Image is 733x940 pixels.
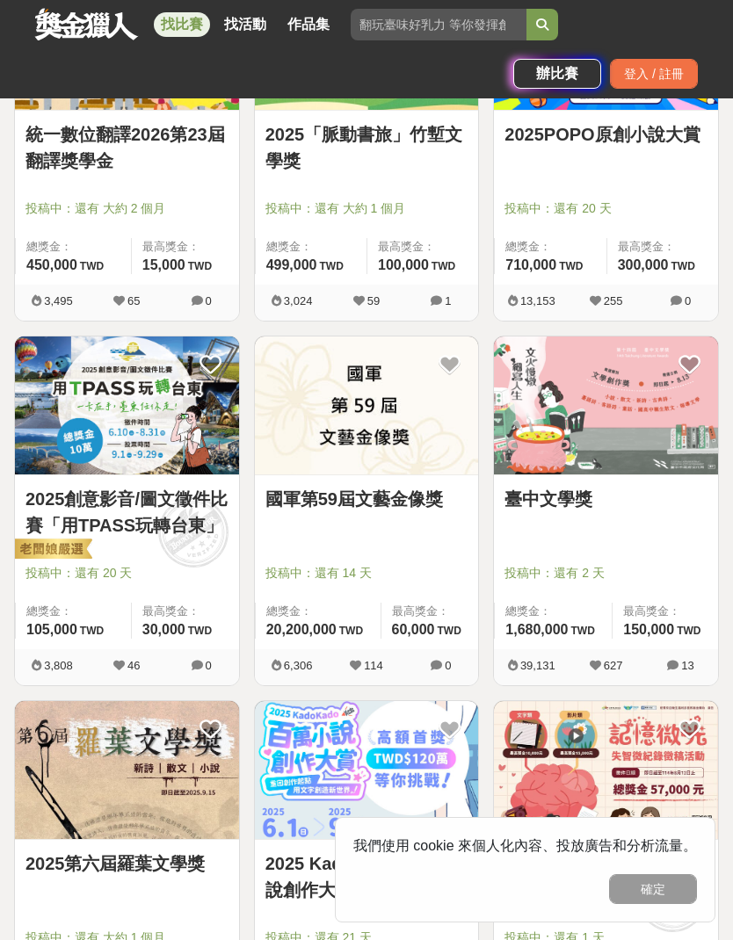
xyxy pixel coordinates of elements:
span: TWD [438,625,461,637]
a: 國軍第59屆文藝金像獎 [265,486,468,512]
span: TWD [188,625,212,637]
span: 39,131 [520,659,555,672]
img: Cover Image [255,336,479,474]
span: 最高獎金： [392,603,468,620]
a: 2025POPO原創小說大賞 [504,121,708,148]
img: Cover Image [494,701,718,839]
span: 59 [367,294,380,307]
img: Cover Image [255,701,479,839]
span: 46 [127,659,140,672]
img: Cover Image [15,701,239,839]
span: TWD [432,260,455,272]
span: 總獎金： [26,603,120,620]
span: 6,306 [284,659,313,672]
span: 3,495 [44,294,73,307]
span: 499,000 [266,257,317,272]
a: 2025第六屆羅葉文學獎 [25,850,229,877]
a: 找比賽 [154,12,210,37]
span: 450,000 [26,257,77,272]
a: 2025 KadoKado 百萬小說創作大賞 [265,850,468,903]
span: TWD [80,260,104,272]
a: 2025「脈動書旅」竹塹文學獎 [265,121,468,174]
span: 20,200,000 [266,622,337,637]
div: 登入 / 註冊 [610,59,698,89]
span: 總獎金： [26,238,120,256]
span: 投稿中：還有 20 天 [25,564,229,582]
button: 確定 [609,874,697,904]
a: 作品集 [280,12,337,37]
a: 臺中文學獎 [504,486,708,512]
span: 0 [206,659,212,672]
span: 最高獎金： [142,238,229,256]
span: 13,153 [520,294,555,307]
span: 255 [604,294,623,307]
img: 老闆娘嚴選 [11,538,92,562]
a: 找活動 [217,12,273,37]
span: 總獎金： [505,238,595,256]
span: TWD [188,260,212,272]
a: 統一數位翻譯2026第23屆翻譯獎學金 [25,121,229,174]
span: 1 [445,294,451,307]
a: Cover Image [255,701,479,840]
span: 60,000 [392,622,435,637]
span: 3,024 [284,294,313,307]
span: 投稿中：還有 大約 1 個月 [265,199,468,218]
span: TWD [339,625,363,637]
span: 3,808 [44,659,73,672]
span: 300,000 [618,257,669,272]
span: 0 [685,294,691,307]
span: 15,000 [142,257,185,272]
span: TWD [320,260,344,272]
a: 辦比賽 [513,59,601,89]
span: TWD [671,260,694,272]
span: 最高獎金： [142,603,229,620]
span: 150,000 [623,622,674,637]
span: TWD [677,625,700,637]
span: 65 [127,294,140,307]
span: 0 [206,294,212,307]
span: 投稿中：還有 大約 2 個月 [25,199,229,218]
span: TWD [571,625,595,637]
span: 最高獎金： [623,603,708,620]
span: 100,000 [378,257,429,272]
a: Cover Image [494,701,718,840]
span: 最高獎金： [618,238,708,256]
span: 710,000 [505,257,556,272]
a: 2025創意影音/圖文徵件比賽「用TPASS玩轉台東」 [25,486,229,539]
span: 105,000 [26,622,77,637]
span: TWD [559,260,583,272]
input: 翻玩臺味好乳力 等你發揮創意！ [351,9,526,40]
span: 總獎金： [505,603,601,620]
img: Cover Image [15,336,239,474]
span: 我們使用 cookie 來個人化內容、投放廣告和分析流量。 [353,838,697,853]
span: 114 [364,659,383,672]
span: 627 [604,659,623,672]
span: 30,000 [142,622,185,637]
span: 0 [445,659,451,672]
a: Cover Image [255,336,479,475]
a: Cover Image [494,336,718,475]
span: 1,680,000 [505,622,568,637]
a: Cover Image [15,701,239,840]
span: 投稿中：還有 20 天 [504,199,708,218]
span: 最高獎金： [378,238,468,256]
img: Cover Image [494,336,718,474]
span: 投稿中：還有 2 天 [504,564,708,582]
span: 總獎金： [266,238,356,256]
span: 投稿中：還有 14 天 [265,564,468,582]
a: Cover Image [15,336,239,475]
span: 13 [681,659,693,672]
span: 總獎金： [266,603,370,620]
span: TWD [80,625,104,637]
